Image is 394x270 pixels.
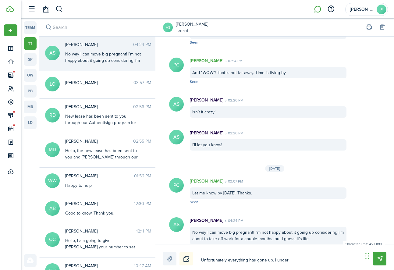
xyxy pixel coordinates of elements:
[223,179,243,184] time: 03:07 PM
[65,41,133,48] span: Amber Stephens
[65,138,133,144] span: Melvin Davis
[65,263,134,269] span: Gloria Valdez
[190,106,346,118] div: Isn’t it crazy!
[169,217,184,232] avatar-text: AS
[378,23,386,32] button: Delete
[326,4,336,14] button: Open resource center
[45,108,60,123] avatar-text: RD
[134,263,151,269] time: 10:47 AM
[176,21,208,27] a: [PERSON_NAME]
[45,142,60,157] avatar-text: MD
[265,165,284,172] div: [DATE]
[65,228,136,234] span: Carol Cain
[223,218,243,223] time: 04:24 PM
[190,227,346,244] div: No way I can move big pregnant! I’m not happy about it going up considering I’m about to take off...
[190,217,223,224] p: [PERSON_NAME]
[365,247,369,265] div: Drag
[133,104,151,110] time: 02:56 PM
[190,79,198,84] span: Seen
[39,18,156,36] input: search
[223,130,243,136] time: 02:20 PM
[190,40,198,45] span: Seen
[24,85,37,98] a: pb
[65,182,141,189] div: Happy to help
[223,98,243,103] time: 02:20 PM
[45,201,60,216] avatar-text: AB
[190,199,198,205] span: Seen
[45,232,60,247] avatar-text: CC
[24,101,37,113] a: mr
[169,97,184,112] avatar-text: AS
[24,69,37,82] a: ow
[65,147,141,179] div: Hello, the new lease has been sent to you and [PERSON_NAME] through our Authentisign program for ...
[169,130,184,144] avatar-text: AS
[65,173,134,179] span: Warren Williams
[163,23,173,32] a: AS
[45,173,60,188] avatar-text: WW
[136,228,151,234] time: 12:11 PM
[350,7,374,12] span: Paula
[176,27,208,34] a: Tenant
[190,130,223,136] p: [PERSON_NAME]
[65,113,141,139] div: New lease has been sent to you through our Authentisign program for your signature. Will show fro...
[190,178,223,184] p: [PERSON_NAME]
[55,4,63,14] button: Search
[133,41,151,48] time: 04:24 PM
[223,58,243,64] time: 02:14 PM
[40,2,51,17] a: Notifications
[65,201,134,207] span: Ahmund Bean
[365,23,373,32] button: Print
[44,23,53,32] button: Search
[179,252,193,265] button: Notice
[169,58,184,72] avatar-text: PC
[65,80,133,86] span: Lana Olivas
[65,104,133,110] span: Ronda Davis
[343,241,385,247] small: Character limit: 45 / 1000
[134,201,151,207] time: 12:30 PM
[169,178,184,193] avatar-text: PC
[190,97,223,103] p: [PERSON_NAME]
[133,138,151,144] time: 02:55 PM
[190,67,346,78] div: And "WOW"! That is not far away. Time is flying by.
[24,37,37,50] a: tt
[45,77,60,91] avatar-text: LO
[6,6,14,12] img: TenantCloud
[364,241,394,270] iframe: Chat Widget
[65,210,141,216] div: Good to know. Thank you.
[190,58,223,64] p: [PERSON_NAME]
[4,24,17,36] button: Open menu
[190,139,346,151] div: I’ll let you know!
[65,51,141,76] div: No way I can move big pregnant! I’m not happy about it going up considering I’m about to take off...
[45,46,60,60] avatar-text: AS
[24,53,37,66] a: sp
[65,237,141,263] div: Hello, I am going to give [PERSON_NAME] your number to set appointment to see what is going on wi...
[133,80,151,86] time: 03:57 PM
[24,116,37,129] a: ld
[24,21,37,34] a: team
[134,173,151,179] time: 01:56 PM
[26,3,37,15] button: Open sidebar
[377,5,386,14] avatar-text: P
[190,187,346,199] div: Let me know by [DATE]. Thanks.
